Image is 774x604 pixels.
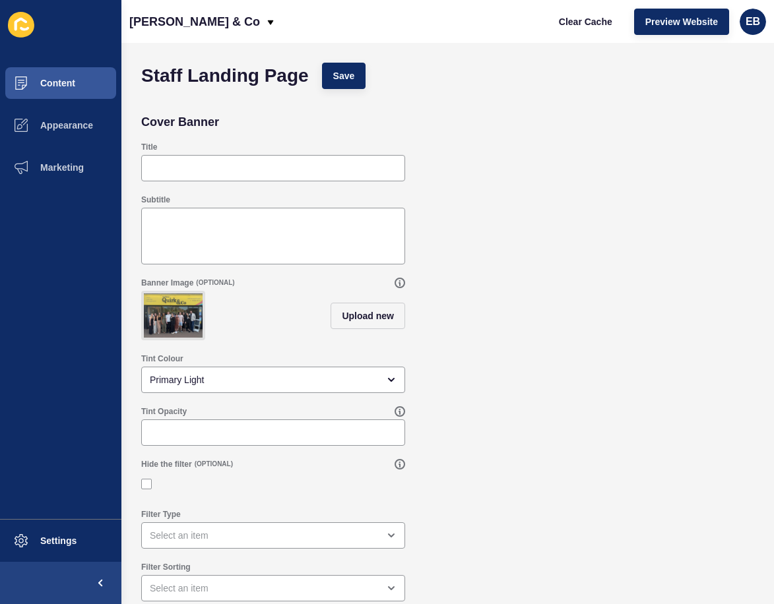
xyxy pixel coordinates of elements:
[141,278,193,288] label: Banner Image
[559,15,612,28] span: Clear Cache
[141,575,405,601] div: open menu
[746,15,760,28] span: EB
[322,63,366,89] button: Save
[548,9,624,35] button: Clear Cache
[195,460,233,469] span: (OPTIONAL)
[129,5,260,38] p: [PERSON_NAME] & Co
[141,353,183,364] label: Tint Colour
[144,293,203,338] img: 31d619cfe865c6bc63983e81a282f8f5.jpg
[141,195,170,205] label: Subtitle
[333,69,355,82] span: Save
[141,459,192,469] label: Hide the filter
[141,69,309,82] h1: Staff Landing Page
[342,309,394,322] span: Upload new
[141,115,219,129] h2: Cover Banner
[141,562,191,572] label: Filter Sorting
[141,509,181,520] label: Filter Type
[141,142,157,152] label: Title
[196,278,234,287] span: (OPTIONAL)
[141,522,405,549] div: open menu
[634,9,729,35] button: Preview Website
[141,406,187,417] label: Tint Opacity
[645,15,718,28] span: Preview Website
[141,367,405,393] div: open menu
[331,303,405,329] button: Upload new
